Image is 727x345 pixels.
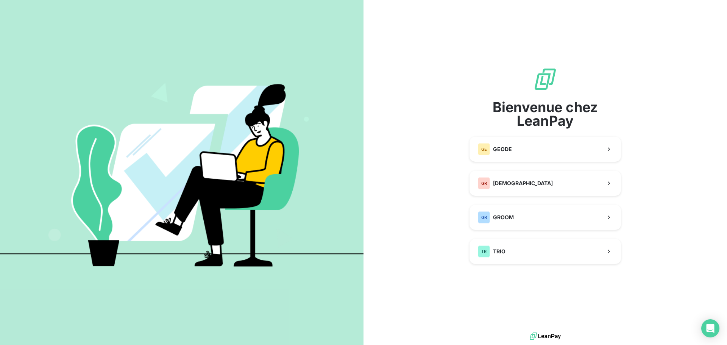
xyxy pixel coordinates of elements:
[530,331,561,342] img: logo
[470,205,621,230] button: GRGROOM
[470,100,621,128] span: Bienvenue chez LeanPay
[478,245,490,258] div: TR
[493,180,553,187] span: [DEMOGRAPHIC_DATA]
[478,143,490,155] div: GE
[478,211,490,223] div: GR
[493,248,505,255] span: TRIO
[533,67,557,91] img: logo sigle
[470,239,621,264] button: TRTRIO
[493,145,512,153] span: GEODE
[470,171,621,196] button: GR[DEMOGRAPHIC_DATA]
[478,177,490,189] div: GR
[470,137,621,162] button: GEGEODE
[493,214,514,221] span: GROOM
[701,319,719,337] div: Open Intercom Messenger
